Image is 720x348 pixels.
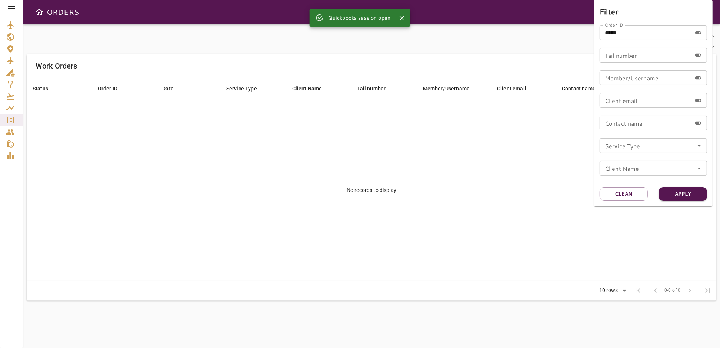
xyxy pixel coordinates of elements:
h6: Filter [600,6,707,17]
div: Quickbooks session open [328,11,390,24]
button: Apply [659,187,707,201]
button: Close [396,13,407,24]
label: Order ID [605,22,623,28]
button: Clean [600,187,648,201]
button: Open [694,140,704,151]
button: Open [694,163,704,173]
